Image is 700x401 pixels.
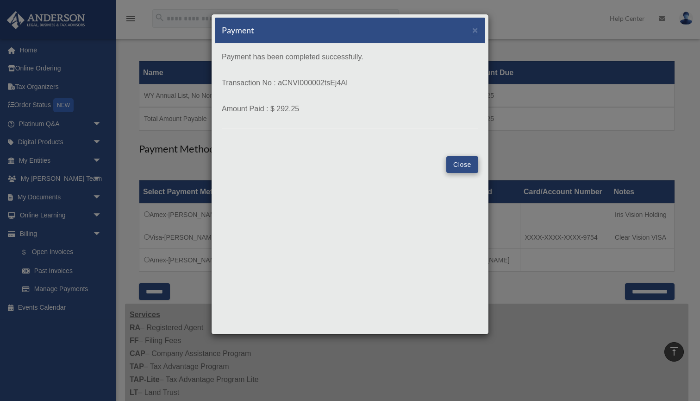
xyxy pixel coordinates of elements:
[222,51,478,64] p: Payment has been completed successfully.
[472,25,478,35] span: ×
[446,156,478,173] button: Close
[222,25,254,36] h5: Payment
[222,76,478,89] p: Transaction No : aCNVI000002tsEj4AI
[222,102,478,115] p: Amount Paid : $ 292.25
[472,25,478,35] button: Close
